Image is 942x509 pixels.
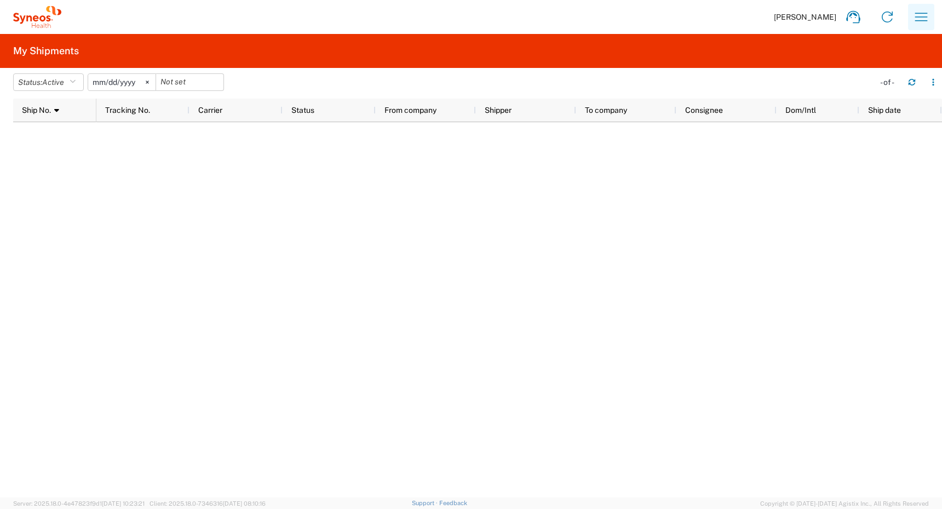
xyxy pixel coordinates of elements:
[291,106,314,115] span: Status
[150,500,266,507] span: Client: 2025.18.0-7346316
[156,74,223,90] input: Not set
[105,106,150,115] span: Tracking No.
[102,500,145,507] span: [DATE] 10:23:21
[384,106,436,115] span: From company
[22,106,51,115] span: Ship No.
[13,73,84,91] button: Status:Active
[13,44,79,58] h2: My Shipments
[42,78,64,87] span: Active
[685,106,723,115] span: Consignee
[585,106,627,115] span: To company
[198,106,222,115] span: Carrier
[412,500,439,506] a: Support
[774,12,836,22] span: [PERSON_NAME]
[88,74,156,90] input: Not set
[880,77,899,87] div: - of -
[760,499,929,508] span: Copyright © [DATE]-[DATE] Agistix Inc., All Rights Reserved
[439,500,467,506] a: Feedback
[785,106,816,115] span: Dom/Intl
[223,500,266,507] span: [DATE] 08:10:16
[868,106,901,115] span: Ship date
[13,500,145,507] span: Server: 2025.18.0-4e47823f9d1
[485,106,512,115] span: Shipper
